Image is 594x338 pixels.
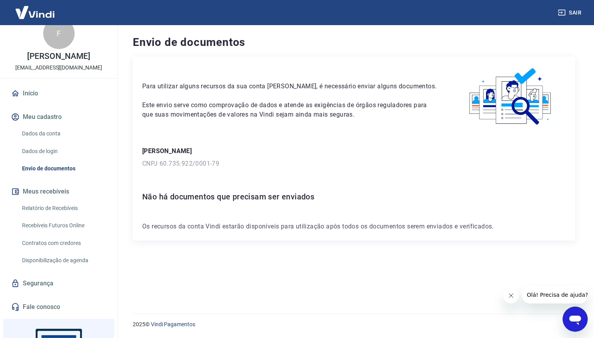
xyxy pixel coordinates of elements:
a: Relatório de Recebíveis [19,200,108,216]
img: Vindi [9,0,60,24]
h6: Não há documentos que precisam ser enviados [142,190,566,203]
a: Dados de login [19,143,108,159]
a: Envio de documentos [19,161,108,177]
button: Meus recebíveis [9,183,108,200]
a: Contratos com credores [19,235,108,251]
h4: Envio de documentos [133,35,575,50]
a: Segurança [9,275,108,292]
span: Olá! Precisa de ajuda? [5,5,66,12]
p: Este envio serve como comprovação de dados e atende as exigências de órgãos reguladores para que ... [142,100,437,119]
a: Vindi Pagamentos [151,321,195,327]
div: F [43,18,75,49]
a: Recebíveis Futuros Online [19,217,108,234]
a: Disponibilização de agenda [19,252,108,269]
a: Início [9,85,108,102]
a: Fale conosco [9,298,108,316]
iframe: Button to launch messaging window [563,307,588,332]
a: Dados da conta [19,126,108,142]
p: 2025 © [133,320,575,329]
iframe: Message from company [522,286,588,303]
iframe: Close message [503,288,519,303]
p: [EMAIL_ADDRESS][DOMAIN_NAME] [15,64,102,72]
button: Sair [556,5,585,20]
img: waiting_documents.41d9841a9773e5fdf392cede4d13b617.svg [456,66,566,128]
button: Meu cadastro [9,108,108,126]
p: CNPJ 60.735.922/0001-79 [142,159,566,168]
p: [PERSON_NAME] [142,146,566,156]
p: Para utilizar alguns recursos da sua conta [PERSON_NAME], é necessário enviar alguns documentos. [142,82,437,91]
p: [PERSON_NAME] [27,52,90,60]
p: Os recursos da conta Vindi estarão disponíveis para utilização após todos os documentos serem env... [142,222,566,231]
